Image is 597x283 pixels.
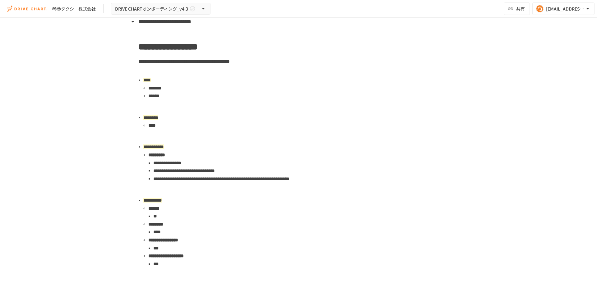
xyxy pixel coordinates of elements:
[52,6,96,12] div: 琴参タクシー株式会社
[504,2,530,15] button: 共有
[546,5,585,13] div: [EMAIL_ADDRESS][PERSON_NAME][DOMAIN_NAME]
[111,3,211,15] button: DRIVE CHARTオンボーディング_v4.3
[516,5,525,12] span: 共有
[532,2,595,15] button: [EMAIL_ADDRESS][PERSON_NAME][DOMAIN_NAME]
[7,4,47,14] img: i9VDDS9JuLRLX3JIUyK59LcYp6Y9cayLPHs4hOxMB9W
[115,5,188,13] span: DRIVE CHARTオンボーディング_v4.3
